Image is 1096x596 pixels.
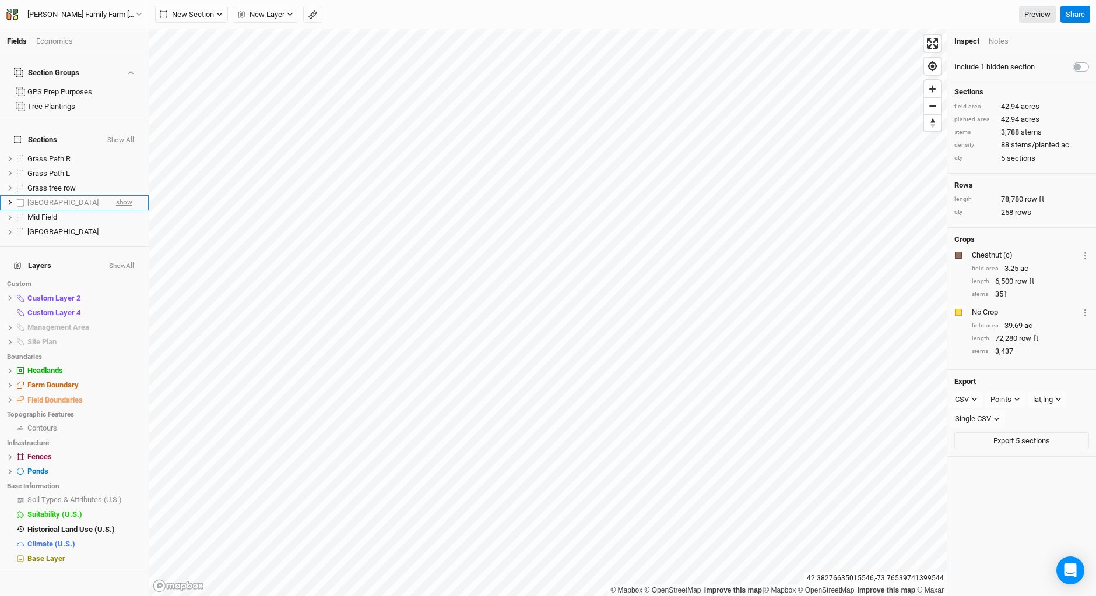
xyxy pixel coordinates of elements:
[27,198,99,207] span: [GEOGRAPHIC_DATA]
[954,140,1089,150] div: 88
[27,554,65,563] span: Base Layer
[27,396,83,404] span: Field Boundaries
[954,115,995,124] div: planted area
[303,6,322,23] button: Shortcut: M
[954,103,995,111] div: field area
[27,294,142,303] div: Custom Layer 2
[954,101,1089,112] div: 42.94
[954,141,995,150] div: density
[1019,333,1038,344] span: row ft
[27,294,80,302] span: Custom Layer 2
[27,467,48,475] span: Ponds
[27,323,142,332] div: Management Area
[972,250,1079,260] div: Chestnut (c)
[27,184,142,193] div: Grass tree row
[955,394,969,405] div: CSV
[954,432,1089,450] button: Export 5 sections
[924,58,941,75] button: Find my location
[27,213,57,221] span: Mid Field
[1021,101,1039,112] span: acres
[125,69,135,76] button: Show section groups
[27,554,142,563] div: Base Layer
[610,586,642,594] a: Mapbox
[954,114,1089,125] div: 42.94
[1019,6,1056,23] a: Preview
[1021,114,1039,125] span: acres
[972,290,989,299] div: stems
[954,181,1089,190] h4: Rows
[27,169,142,178] div: Grass Path L
[924,80,941,97] button: Zoom in
[1007,153,1035,164] span: sections
[972,263,1089,274] div: 3.25
[764,586,796,594] a: Mapbox
[972,265,999,273] div: field area
[155,6,228,23] button: New Section
[27,154,142,164] div: Grass Path R
[27,495,122,504] span: Soil Types & Attributes (U.S.)
[954,127,1089,137] div: 3,788
[972,346,1089,357] div: 3,437
[27,227,99,236] span: [GEOGRAPHIC_DATA]
[972,333,1089,344] div: 72,280
[108,262,135,270] button: ShowAll
[1011,140,1069,150] span: stems/planted ac
[924,97,941,114] button: Zoom out
[149,29,947,596] canvas: Map
[954,87,1089,97] h4: Sections
[955,413,991,425] div: Single CSV
[27,396,142,405] div: Field Boundaries
[954,195,995,204] div: length
[27,227,142,237] div: Upper Field
[27,380,79,389] span: Farm Boundary
[27,467,142,476] div: Ponds
[7,37,27,45] a: Fields
[153,579,204,593] a: Mapbox logo
[27,539,75,548] span: Climate (U.S.)
[1033,394,1053,405] div: lat,lng
[233,6,298,23] button: New Layer
[27,213,142,222] div: Mid Field
[1015,276,1034,287] span: row ft
[950,391,983,408] button: CSV
[950,410,1005,428] button: Single CSV
[917,586,944,594] a: Maxar
[1081,305,1089,319] button: Crop Usage
[27,87,142,97] div: GPS Prep Purposes
[954,62,1035,72] label: Include 1 hidden section
[27,198,107,207] div: Lower Field
[27,424,142,433] div: Contours
[954,128,995,137] div: stems
[924,35,941,52] span: Enter fullscreen
[27,510,82,519] span: Suitability (U.S.)
[1020,263,1028,274] span: ac
[27,308,142,318] div: Custom Layer 4
[972,276,1089,287] div: 6,500
[972,320,1089,331] div: 39.69
[804,572,947,584] div: 42.38276635015546 , -73.76539741399544
[27,452,142,461] div: Fences
[1025,194,1044,204] span: row ft
[954,154,995,163] div: qty
[27,323,89,331] span: Management Area
[14,68,79,77] div: Section Groups
[610,584,944,596] div: |
[954,235,975,244] h4: Crops
[1028,391,1067,408] button: lat,lng
[27,102,142,111] div: Tree Plantings
[989,36,1009,47] div: Notes
[27,539,142,549] div: Climate (U.S.)
[972,289,1089,299] div: 351
[27,154,71,163] span: Grass Path R
[27,380,142,390] div: Farm Boundary
[1015,207,1031,218] span: rows
[985,391,1025,408] button: Points
[14,261,51,270] span: Layers
[160,9,214,20] span: New Section
[27,525,142,534] div: Historical Land Use (U.S.)
[27,366,142,375] div: Headlands
[954,377,1089,386] h4: Export
[858,586,915,594] a: Improve this map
